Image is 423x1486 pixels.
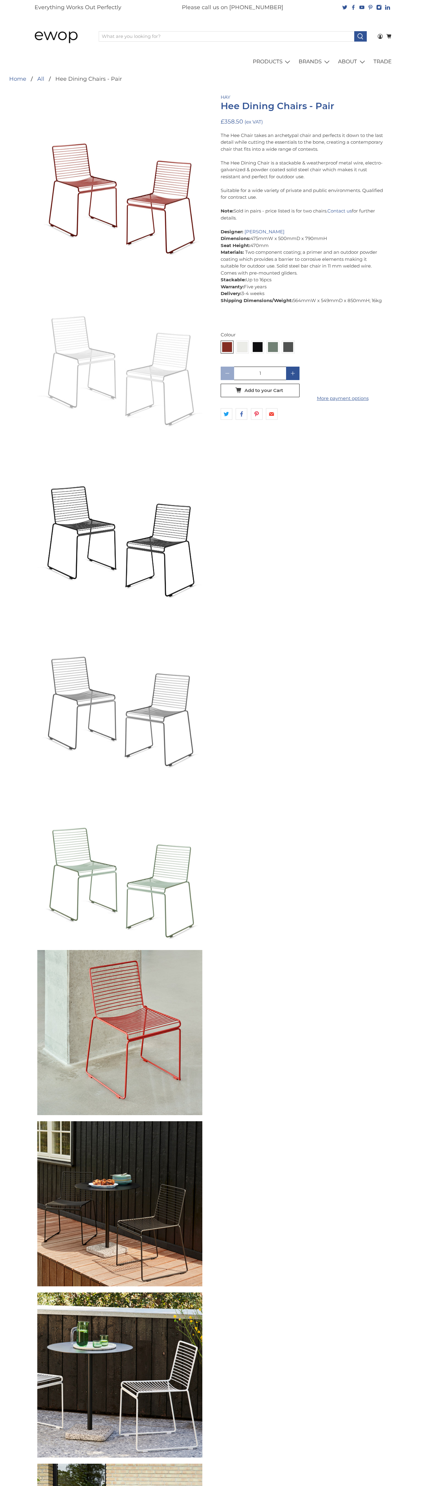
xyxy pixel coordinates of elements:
strong: Delivery: [221,290,241,296]
span: wo component coating; a primer and an outdoor powder coating which provides a barrier to corrosiv... [221,249,377,276]
a: HAY - Hee Dining Chair - Pair - Pair of Fall Green Chairs [37,608,202,773]
strong: Designer: [221,229,243,235]
a: Hee Dining Chairs - Pair [37,1292,202,1458]
p: Please call us on [PHONE_NUMBER] [182,3,283,12]
a: HAY - Hee Dining Chair - Pair [37,779,202,944]
div: Colour [221,331,386,338]
a: HAY - Hee Dining Chair - Pair - Pair of White Chairs [37,265,202,430]
a: Contact us [327,208,352,214]
button: Add to your Cart [221,384,300,397]
strong: Seat Height: [221,242,250,248]
a: HAY Hee Dinning Chairs [37,1121,202,1286]
a: TRADE [370,53,395,70]
strong: Materials: [221,249,244,255]
a: Home [9,76,26,82]
strong: Note: [221,208,234,214]
span: £358.50 [221,118,243,125]
img: HAY - Hee Dining Chair - Pair - Pair of Black Chairs [37,436,202,601]
strong: Warranty: [221,284,244,290]
a: HAY Hee Dining Chair Pair of Rust Chairs [37,94,202,259]
span: Add to your Cart [245,388,283,393]
a: More payment options [303,395,382,402]
a: [PERSON_NAME] [245,229,285,235]
p: The Hee Chair takes an archetypal chair and perfects it down to the last detail while cutting the... [221,132,386,304]
small: (ex VAT) [245,119,263,125]
a: PRODUCTS [249,53,295,70]
h1: Hee Dining Chairs - Pair [221,101,386,111]
a: HAY [221,94,230,100]
strong: Shipping Dimensions/Weight: [221,298,293,303]
a: All [37,76,44,82]
a: ABOUT [335,53,370,70]
input: What are you looking for? [99,31,354,42]
p: Everything Works Out Perfectly [35,3,121,12]
li: Hee Dining Chairs - Pair [44,76,122,82]
a: HAY Hee Dinning Chairs [37,950,202,1115]
strong: Dimensions: [221,235,250,241]
a: BRANDS [295,53,335,70]
nav: main navigation [28,53,395,70]
strong: Stackable: [221,277,246,283]
span: for further details. [221,208,375,221]
span: T [245,249,248,255]
nav: breadcrumbs [9,76,122,82]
